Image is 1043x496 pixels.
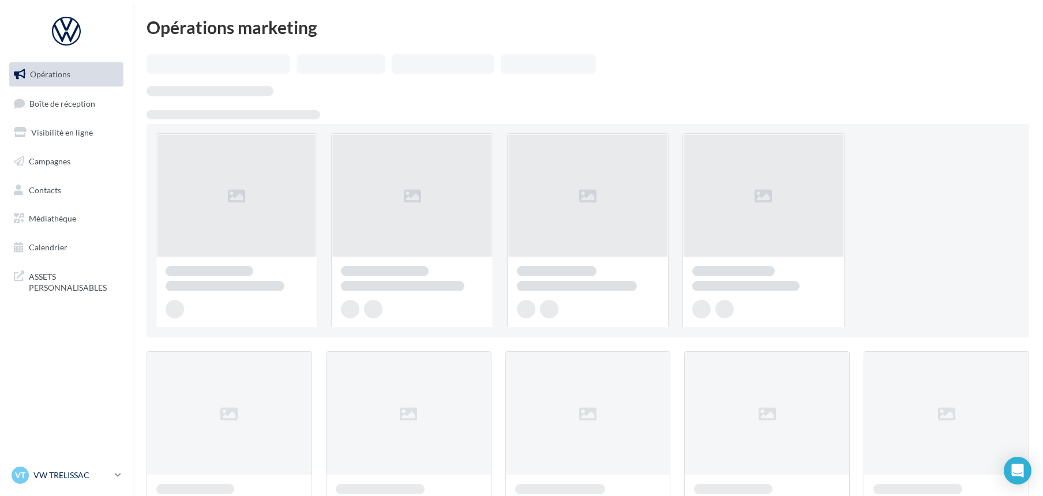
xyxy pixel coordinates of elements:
a: Visibilité en ligne [7,121,126,145]
span: Médiathèque [29,213,76,223]
span: Visibilité en ligne [31,127,93,137]
a: Contacts [7,178,126,202]
a: Calendrier [7,235,126,260]
span: Campagnes [29,156,70,166]
span: Calendrier [29,242,67,252]
span: ASSETS PERSONNALISABLES [29,269,119,294]
span: Boîte de réception [29,98,95,108]
a: Opérations [7,62,126,87]
span: Contacts [29,185,61,194]
a: VT VW TRELISSAC [9,464,123,486]
span: VT [15,469,25,481]
a: Boîte de réception [7,91,126,116]
a: ASSETS PERSONNALISABLES [7,264,126,298]
p: VW TRELISSAC [33,469,110,481]
a: Campagnes [7,149,126,174]
div: Open Intercom Messenger [1004,457,1031,484]
a: Médiathèque [7,206,126,231]
div: Opérations marketing [147,18,1029,36]
span: Opérations [30,69,70,79]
